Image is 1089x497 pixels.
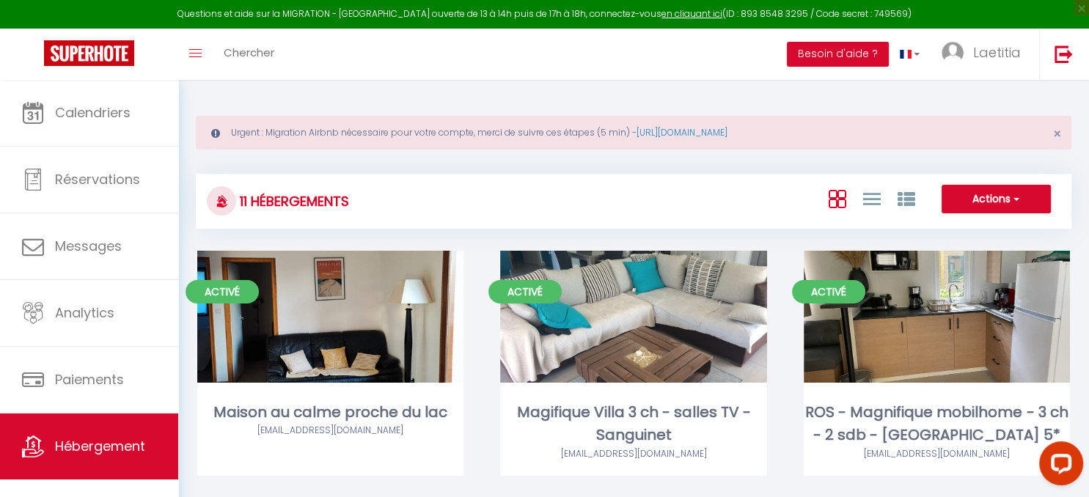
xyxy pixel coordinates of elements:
div: Urgent : Migration Airbnb nécessaire pour votre compte, merci de suivre ces étapes (5 min) - [196,116,1071,150]
span: Activé [488,280,562,303]
div: Airbnb [197,424,463,438]
a: Vue en Liste [862,186,880,210]
h3: 11 Hébergements [236,185,349,218]
a: Chercher [213,29,285,80]
div: Airbnb [804,447,1070,461]
span: Paiements [55,370,124,389]
span: Activé [186,280,259,303]
button: Actions [942,185,1051,214]
span: Calendriers [55,103,131,122]
iframe: LiveChat chat widget [1027,435,1089,497]
a: ... Laetitia [931,29,1039,80]
span: Hébergement [55,437,145,455]
span: Analytics [55,303,114,322]
a: Vue par Groupe [897,186,914,210]
img: ... [942,42,964,64]
div: ROS - Magnifique mobilhome - 3 ch - 2 sdb - [GEOGRAPHIC_DATA] 5* [804,401,1070,447]
a: Editer [590,302,678,331]
div: Magifique Villa 3 ch - salles TV - Sanguinet [500,401,766,447]
a: en cliquant ici [661,7,722,20]
a: Vue en Box [828,186,846,210]
span: Activé [792,280,865,303]
img: logout [1055,45,1073,63]
button: Besoin d'aide ? [787,42,889,67]
button: Close [1053,128,1062,141]
span: × [1053,125,1062,143]
div: Airbnb [500,447,766,461]
span: Laetitia [973,43,1021,62]
span: Chercher [224,45,274,60]
img: Super Booking [44,40,134,66]
div: Maison au calme proche du lac [197,401,463,424]
span: Messages [55,237,122,255]
a: [URL][DOMAIN_NAME] [637,126,727,139]
a: Editer [892,302,980,331]
a: Editer [287,302,375,331]
span: Réservations [55,170,140,188]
